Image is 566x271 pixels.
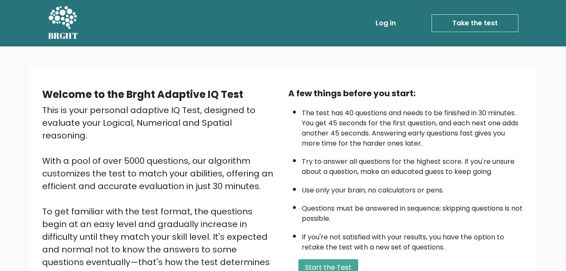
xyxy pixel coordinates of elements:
a: Log in [372,15,399,32]
li: Try to answer all questions for the highest score. If you're unsure about a question, make an edu... [302,152,524,177]
li: Questions must be answered in sequence; skipping questions is not possible. [302,199,524,224]
a: Take the test [432,14,518,32]
b: Welcome to the Brght Adaptive IQ Test [42,87,243,101]
h5: BRGHT [48,31,78,41]
div: A few things before you start: [288,87,524,100]
a: BRGHT [48,3,78,43]
li: If you're not satisfied with your results, you have the option to retake the test with a new set ... [302,228,524,252]
li: The test has 40 questions and needs to be finished in 30 minutes. You get 45 seconds for the firs... [302,104,524,149]
li: Use only your brain, no calculators or pens. [302,181,524,195]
